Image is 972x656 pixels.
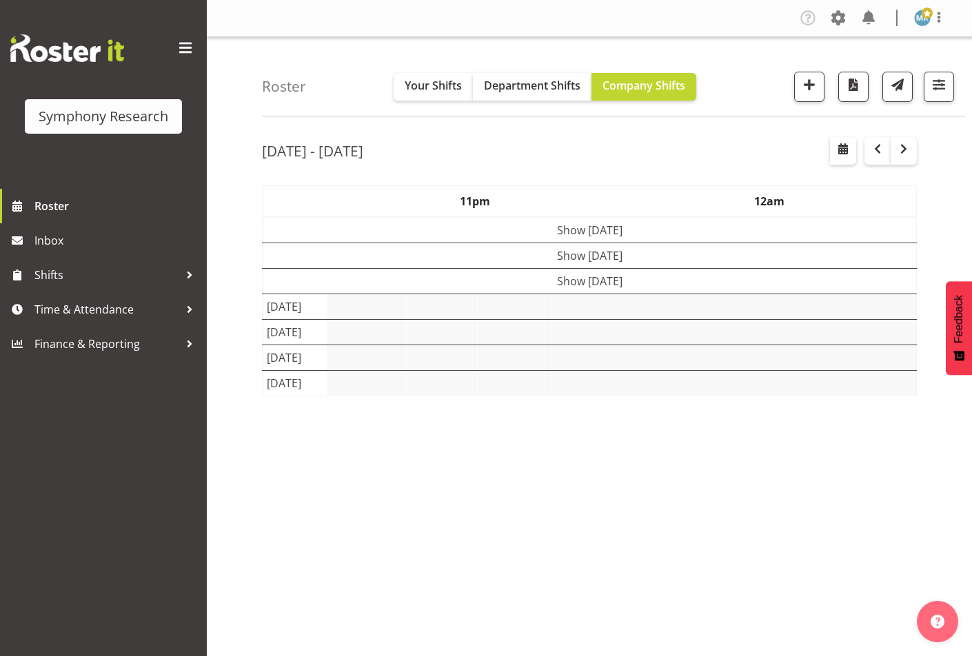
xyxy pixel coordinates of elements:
h4: Roster [262,79,306,94]
button: Company Shifts [591,73,696,101]
div: Symphony Research [39,106,168,127]
button: Feedback - Show survey [946,281,972,375]
td: Show [DATE] [263,243,917,268]
td: [DATE] [263,345,328,370]
td: Show [DATE] [263,217,917,243]
span: Your Shifts [405,78,462,93]
span: Finance & Reporting [34,334,179,354]
td: [DATE] [263,370,328,396]
button: Send a list of all shifts for the selected filtered period to all rostered employees. [882,72,913,102]
span: Shifts [34,265,179,285]
h2: [DATE] - [DATE] [262,142,363,160]
span: Department Shifts [484,78,580,93]
th: 12am [622,185,916,217]
button: Download a PDF of the roster according to the set date range. [838,72,869,102]
img: Rosterit website logo [10,34,124,62]
span: Roster [34,196,200,216]
button: Add a new shift [794,72,824,102]
span: Feedback [953,295,965,343]
td: [DATE] [263,319,328,345]
span: Inbox [34,230,200,251]
td: [DATE] [263,294,328,319]
span: Company Shifts [603,78,685,93]
button: Department Shifts [473,73,591,101]
button: Your Shifts [394,73,473,101]
img: marama-rihari1262.jpg [914,10,931,26]
td: Show [DATE] [263,268,917,294]
th: 11pm [327,185,622,217]
span: Time & Attendance [34,299,179,320]
img: help-xxl-2.png [931,615,944,628]
button: Filter Shifts [924,72,954,102]
button: Select a specific date within the roster. [830,137,856,165]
